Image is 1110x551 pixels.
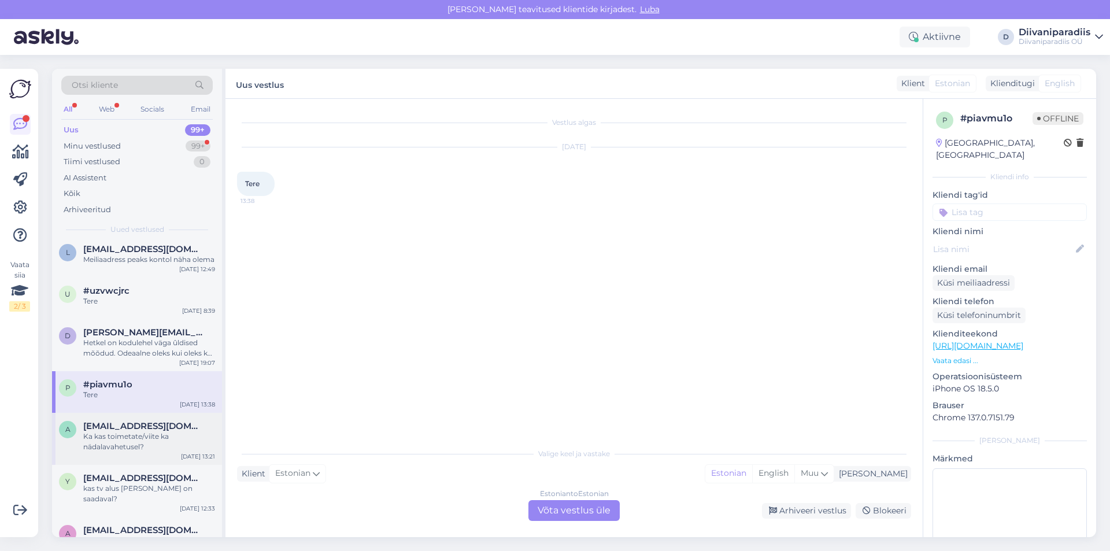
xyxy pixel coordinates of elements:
[540,489,609,499] div: Estonian to Estonian
[762,503,851,519] div: Arhiveeri vestlus
[181,452,215,461] div: [DATE] 13:21
[83,431,215,452] div: Ka kas toimetate/viite ka nädalavahetusel?
[64,156,120,168] div: Tiimi vestlused
[9,301,30,312] div: 2 / 3
[1033,112,1083,125] span: Offline
[65,477,70,486] span: y
[933,275,1015,291] div: Küsi meiliaadressi
[64,124,79,136] div: Uus
[275,467,310,480] span: Estonian
[72,79,118,91] span: Otsi kliente
[637,4,663,14] span: Luba
[933,225,1087,238] p: Kliendi nimi
[83,525,203,535] span: annelykents@hot.ee
[1045,77,1075,90] span: English
[83,327,203,338] span: diana.lyytsepp@gmail.com
[933,308,1026,323] div: Küsi telefoninumbrit
[61,102,75,117] div: All
[935,77,970,90] span: Estonian
[65,425,71,434] span: a
[752,465,794,482] div: English
[933,400,1087,412] p: Brauser
[897,77,925,90] div: Klient
[182,306,215,315] div: [DATE] 8:39
[83,286,129,296] span: #uzvwcjrc
[237,117,911,128] div: Vestlus algas
[933,189,1087,201] p: Kliendi tag'id
[83,390,215,400] div: Tere
[194,156,210,168] div: 0
[933,263,1087,275] p: Kliendi email
[237,142,911,152] div: [DATE]
[138,102,166,117] div: Socials
[933,435,1087,446] div: [PERSON_NAME]
[180,400,215,409] div: [DATE] 13:38
[64,172,106,184] div: AI Assistent
[64,188,80,199] div: Kõik
[83,244,203,254] span: leiliulle@gmail.com
[705,465,752,482] div: Estonian
[933,383,1087,395] p: iPhone OS 18.5.0
[9,260,30,312] div: Vaata siia
[933,412,1087,424] p: Chrome 137.0.7151.79
[64,204,111,216] div: Arhiveeritud
[933,243,1074,256] input: Lisa nimi
[179,358,215,367] div: [DATE] 19:07
[933,328,1087,340] p: Klienditeekond
[83,483,215,504] div: kas tv alus [PERSON_NAME] on saadaval?
[933,356,1087,366] p: Vaata edasi ...
[900,27,970,47] div: Aktiivne
[185,124,210,136] div: 99+
[528,500,620,521] div: Võta vestlus üle
[240,197,284,205] span: 13:38
[110,224,164,235] span: Uued vestlused
[179,265,215,273] div: [DATE] 12:49
[936,137,1064,161] div: [GEOGRAPHIC_DATA], [GEOGRAPHIC_DATA]
[83,421,203,431] span: alicee2444@gmail.com
[942,116,948,124] span: p
[801,468,819,478] span: Muu
[83,254,215,265] div: Meiliaadress peaks kontol näha olema
[1019,28,1103,46] a: DiivaniparadiisDiivaniparadiis OÜ
[998,29,1014,45] div: D
[64,140,121,152] div: Minu vestlused
[1019,37,1090,46] div: Diivaniparadiis OÜ
[83,296,215,306] div: Tere
[65,383,71,392] span: p
[83,379,132,390] span: #piavmu1o
[65,331,71,340] span: d
[188,102,213,117] div: Email
[9,78,31,100] img: Askly Logo
[237,449,911,459] div: Valige keel ja vastake
[1019,28,1090,37] div: Diivaniparadiis
[856,503,911,519] div: Blokeeri
[237,468,265,480] div: Klient
[933,341,1023,351] a: [URL][DOMAIN_NAME]
[933,172,1087,182] div: Kliendi info
[83,473,203,483] span: yogette@gmail.com
[933,295,1087,308] p: Kliendi telefon
[97,102,117,117] div: Web
[933,453,1087,465] p: Märkmed
[834,468,908,480] div: [PERSON_NAME]
[65,529,71,538] span: a
[65,290,71,298] span: u
[933,371,1087,383] p: Operatsioonisüsteem
[180,504,215,513] div: [DATE] 12:33
[986,77,1035,90] div: Klienditugi
[960,112,1033,125] div: # piavmu1o
[236,76,284,91] label: Uus vestlus
[66,248,70,257] span: l
[933,204,1087,221] input: Lisa tag
[83,338,215,358] div: Hetkel on kodulehel väga ûldised mõõdud. Odeaalne oleks kui oleks ka joonis koos mõotudega.
[245,179,260,188] span: Tere
[186,140,210,152] div: 99+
